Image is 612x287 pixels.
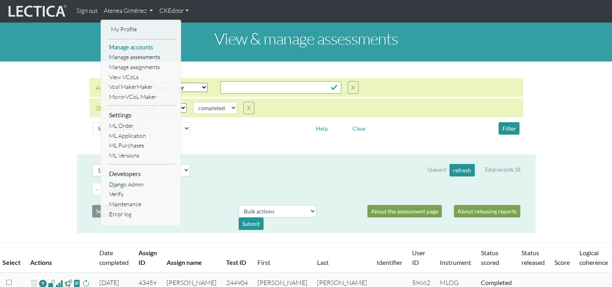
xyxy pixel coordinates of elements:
th: Test ID [221,243,253,273]
button: refresh [449,164,475,176]
a: Manage accounts [107,43,175,53]
a: Completed = assessment has been completed; CS scored = assessment has been CLAS scored; LS scored... [481,279,512,286]
a: Manage assessments [107,52,175,62]
li: Developers [107,168,175,180]
a: Identifier [377,258,402,266]
img: lecticalive [6,4,67,19]
a: ML Application [107,131,175,141]
a: My Profile [109,25,173,35]
a: Atenea Giménez [101,3,156,19]
a: Verify [107,189,175,199]
a: ML Order [107,121,175,131]
a: User ID [412,249,425,266]
a: Instrument [440,258,471,266]
button: X [348,81,359,94]
a: Manage assignments [107,62,175,72]
li: Settings [107,109,175,121]
a: Help [312,124,332,131]
a: Vcol MakerMaker [107,82,175,92]
th: Assign name [162,243,221,273]
a: Date completed [99,249,129,266]
div: Queue 0 Total records 18 [427,164,520,176]
button: Clear [348,122,369,135]
a: Status released [521,249,545,266]
button: Select All [92,205,123,217]
a: Django Admin [107,180,175,190]
th: Assign ID [134,243,162,273]
a: CKEditor [156,3,192,19]
a: Logical coherence [579,249,608,266]
a: Last [317,258,329,266]
a: About releasing reports [454,205,520,217]
th: Actions [25,243,95,273]
div: Assignment name [96,83,145,92]
ul: Pagination [92,183,520,195]
a: Micro-VCoL Maker [107,92,175,102]
button: Help [312,122,332,135]
a: Status scored [481,249,499,266]
button: Filter [499,122,519,135]
a: View VCoLs [107,72,175,82]
div: Submit [239,217,264,230]
button: X [243,102,254,114]
div: Status score [96,103,130,113]
a: Score [554,258,570,266]
a: First [258,258,270,266]
a: About the assessment page [367,205,442,217]
a: ML Versions [107,151,175,161]
a: Sign out [73,3,101,19]
a: Maintenance [107,199,175,209]
a: ML Purchases [107,141,175,151]
a: Error log [107,209,175,219]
